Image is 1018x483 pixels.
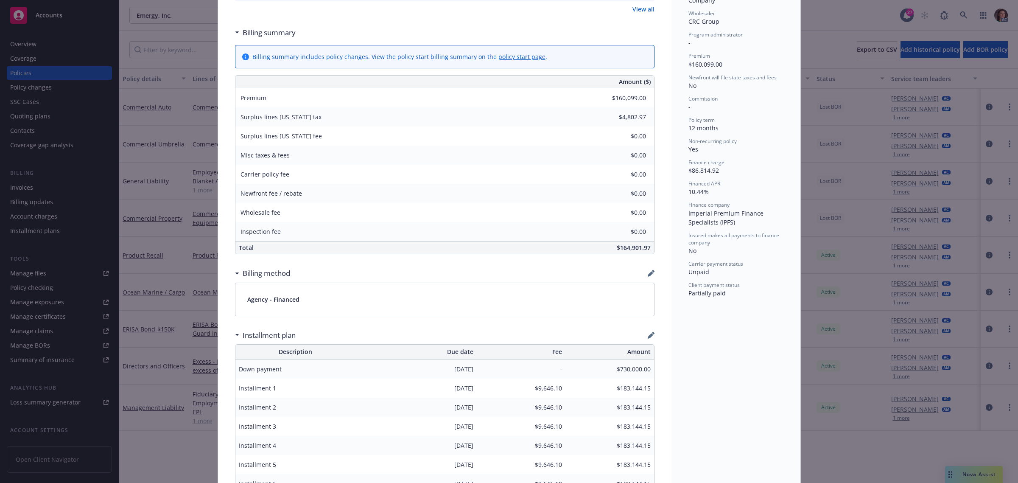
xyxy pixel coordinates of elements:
[596,111,651,124] input: 0.00
[252,52,547,61] div: Billing summary includes policy changes. View the policy start billing summary on the .
[688,209,765,226] span: Imperial Premium Finance Specialists (IPFS)
[596,187,651,200] input: 0.00
[688,138,737,145] span: Non-recurring policy
[688,10,715,17] span: Wholesaler
[688,103,691,111] span: -
[243,27,296,38] h3: Billing summary
[480,460,562,469] span: $9,646.10
[235,268,290,279] div: Billing method
[239,422,353,431] span: Installment 3
[243,330,296,341] h3: Installment plan
[239,460,353,469] span: Installment 5
[241,208,280,216] span: Wholesale fee
[596,130,651,143] input: 0.00
[596,206,651,219] input: 0.00
[688,289,726,297] span: Partially paid
[235,283,654,316] div: Agency - Financed
[359,441,473,450] span: [DATE]
[688,201,730,208] span: Finance company
[241,113,322,121] span: Surplus lines [US_STATE] tax
[688,52,710,59] span: Premium
[569,384,651,393] span: $183,144.15
[688,17,719,25] span: CRC Group
[617,244,651,252] span: $164,901.97
[241,227,281,236] span: Inspection fee
[239,384,353,393] span: Installment 1
[480,347,562,356] span: Fee
[688,124,719,132] span: 12 months
[569,441,651,450] span: $183,144.15
[688,268,709,276] span: Unpaid
[632,5,654,14] a: View all
[688,95,718,102] span: Commission
[241,189,302,197] span: Newfront fee / rebate
[498,53,545,61] a: policy start page
[241,132,322,140] span: Surplus lines [US_STATE] fee
[359,365,473,373] span: [DATE]
[688,145,698,153] span: Yes
[688,159,724,166] span: Finance charge
[241,151,290,159] span: Misc taxes & fees
[239,403,353,412] span: Installment 2
[688,81,696,90] span: No
[235,330,296,341] div: Installment plan
[688,260,743,267] span: Carrier payment status
[243,268,290,279] h3: Billing method
[569,347,651,356] span: Amount
[688,247,696,255] span: No
[688,166,719,174] span: $86,814.92
[359,347,473,356] span: Due date
[480,384,562,393] span: $9,646.10
[569,422,651,431] span: $183,144.15
[688,180,720,187] span: Financed APR
[239,365,353,373] span: Down payment
[688,281,740,289] span: Client payment status
[239,441,353,450] span: Installment 4
[480,403,562,412] span: $9,646.10
[359,422,473,431] span: [DATE]
[235,27,296,38] div: Billing summary
[619,77,651,86] span: Amount ($)
[569,403,651,412] span: $183,144.15
[241,94,266,102] span: Premium
[688,39,691,47] span: -
[596,225,651,238] input: 0.00
[688,31,743,38] span: Program administrator
[359,460,473,469] span: [DATE]
[688,60,722,68] span: $160,099.00
[359,403,473,412] span: [DATE]
[688,188,709,196] span: 10.44%
[359,384,473,393] span: [DATE]
[480,441,562,450] span: $9,646.10
[688,74,777,81] span: Newfront will file state taxes and fees
[569,365,651,373] span: $730,000.00
[480,365,562,373] span: -
[596,149,651,162] input: 0.00
[241,170,289,178] span: Carrier policy fee
[688,232,783,246] span: Insured makes all payments to finance company
[239,347,353,356] span: Description
[596,92,651,104] input: 0.00
[596,168,651,181] input: 0.00
[569,460,651,469] span: $183,144.15
[239,244,254,252] span: Total
[480,422,562,431] span: $9,646.10
[688,116,715,124] span: Policy term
